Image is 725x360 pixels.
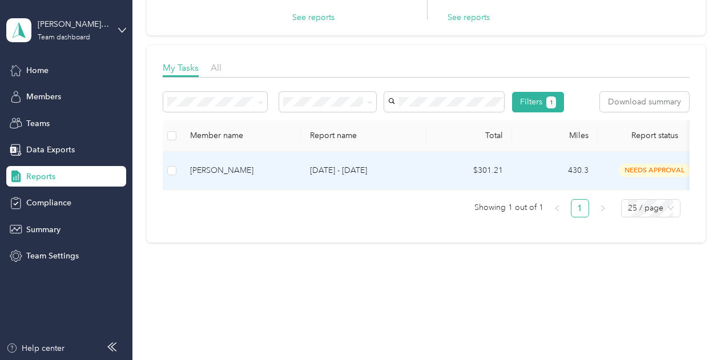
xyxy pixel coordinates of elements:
div: [PERSON_NAME] [190,164,292,177]
span: Members [26,91,61,103]
span: Reports [26,171,55,183]
div: Total [436,131,503,140]
span: Compliance [26,197,71,209]
span: Data Exports [26,144,75,156]
span: Report status [607,131,703,140]
button: Download summary [600,92,689,112]
button: Help center [6,342,65,354]
button: Filters1 [512,92,564,112]
div: Member name [190,131,292,140]
td: $301.21 [426,152,512,190]
span: right [599,205,606,212]
div: [PERSON_NAME] Teams [38,18,109,30]
button: 1 [546,96,556,108]
button: left [548,199,566,217]
li: Previous Page [548,199,566,217]
li: Next Page [594,199,612,217]
button: See reports [292,11,335,23]
th: Member name [181,120,301,152]
span: left [554,205,561,212]
td: 430.3 [512,152,598,190]
th: Report name [301,120,426,152]
span: Showing 1 out of 1 [474,199,543,216]
a: 1 [571,200,589,217]
button: See reports [448,11,490,23]
li: 1 [571,199,589,217]
span: needs approval [619,164,691,177]
iframe: Everlance-gr Chat Button Frame [661,296,725,360]
span: Summary [26,224,61,236]
span: Team Settings [26,250,79,262]
p: [DATE] - [DATE] [310,164,417,177]
span: Home [26,64,49,76]
span: All [211,62,221,73]
div: Team dashboard [38,34,90,41]
span: My Tasks [163,62,199,73]
button: right [594,199,612,217]
span: Teams [26,118,50,130]
span: 1 [550,98,553,108]
div: Page Size [621,199,680,217]
span: 25 / page [628,200,674,217]
div: Miles [521,131,589,140]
